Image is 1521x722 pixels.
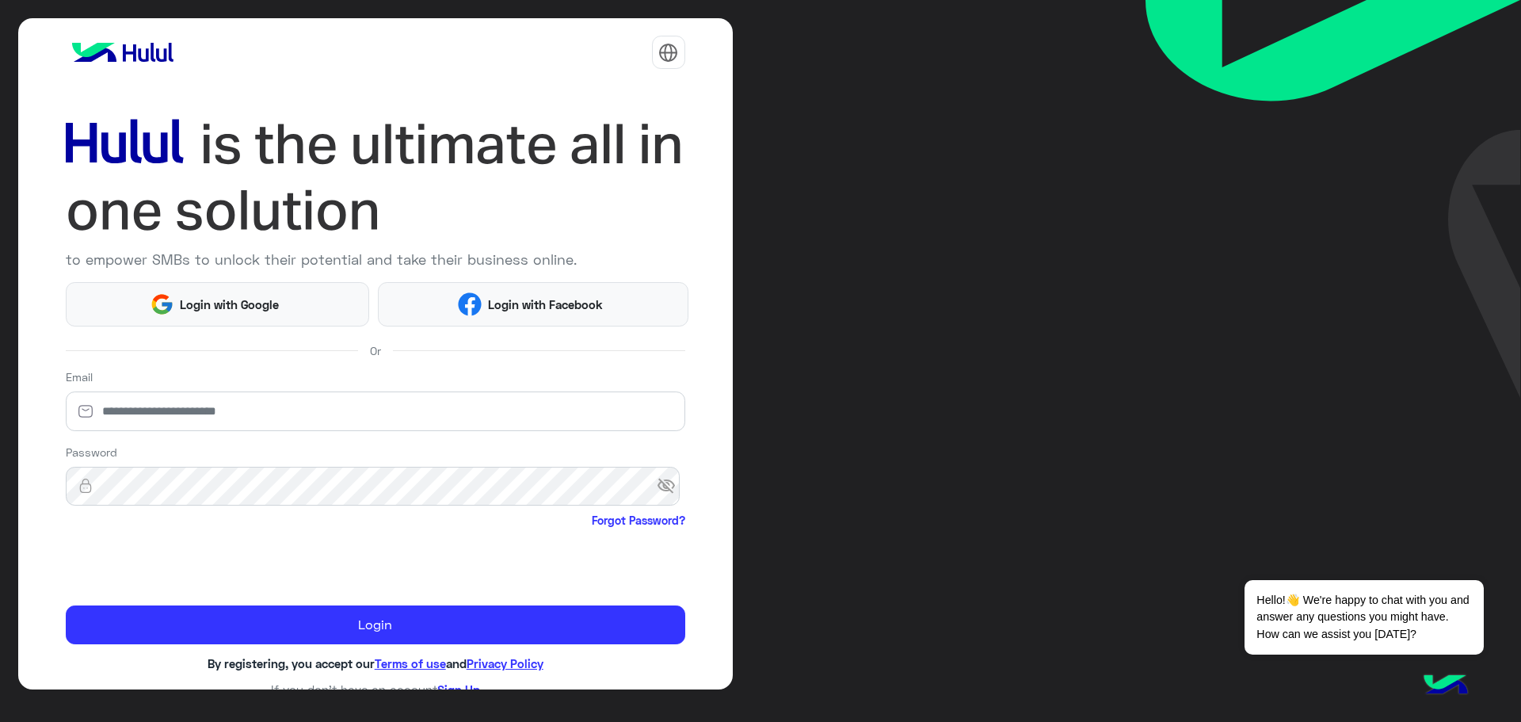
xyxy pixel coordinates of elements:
img: email [66,403,105,419]
img: lock [66,478,105,494]
button: Login [66,605,685,645]
span: and [446,656,467,670]
span: visibility_off [657,472,685,501]
img: Facebook [458,292,482,316]
img: logo [66,36,180,68]
label: Password [66,444,117,460]
h6: If you don’t have an account [66,682,685,697]
a: Terms of use [375,656,446,670]
img: hululLoginTitle_EN.svg [66,111,685,243]
span: Login with Facebook [482,296,608,314]
p: to empower SMBs to unlock their potential and take their business online. [66,249,685,270]
span: Or [370,342,381,359]
a: Forgot Password? [592,512,685,529]
a: Sign Up [437,682,480,697]
span: Login with Google [174,296,285,314]
button: Login with Facebook [378,282,688,326]
a: Privacy Policy [467,656,543,670]
img: Google [150,292,173,316]
img: hulul-logo.png [1418,659,1473,714]
span: By registering, you accept our [208,656,375,670]
img: tab [658,43,678,63]
iframe: reCAPTCHA [66,532,307,594]
span: Hello!👋 We're happy to chat with you and answer any questions you might have. How can we assist y... [1245,580,1483,655]
label: Email [66,369,93,385]
button: Login with Google [66,282,370,326]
